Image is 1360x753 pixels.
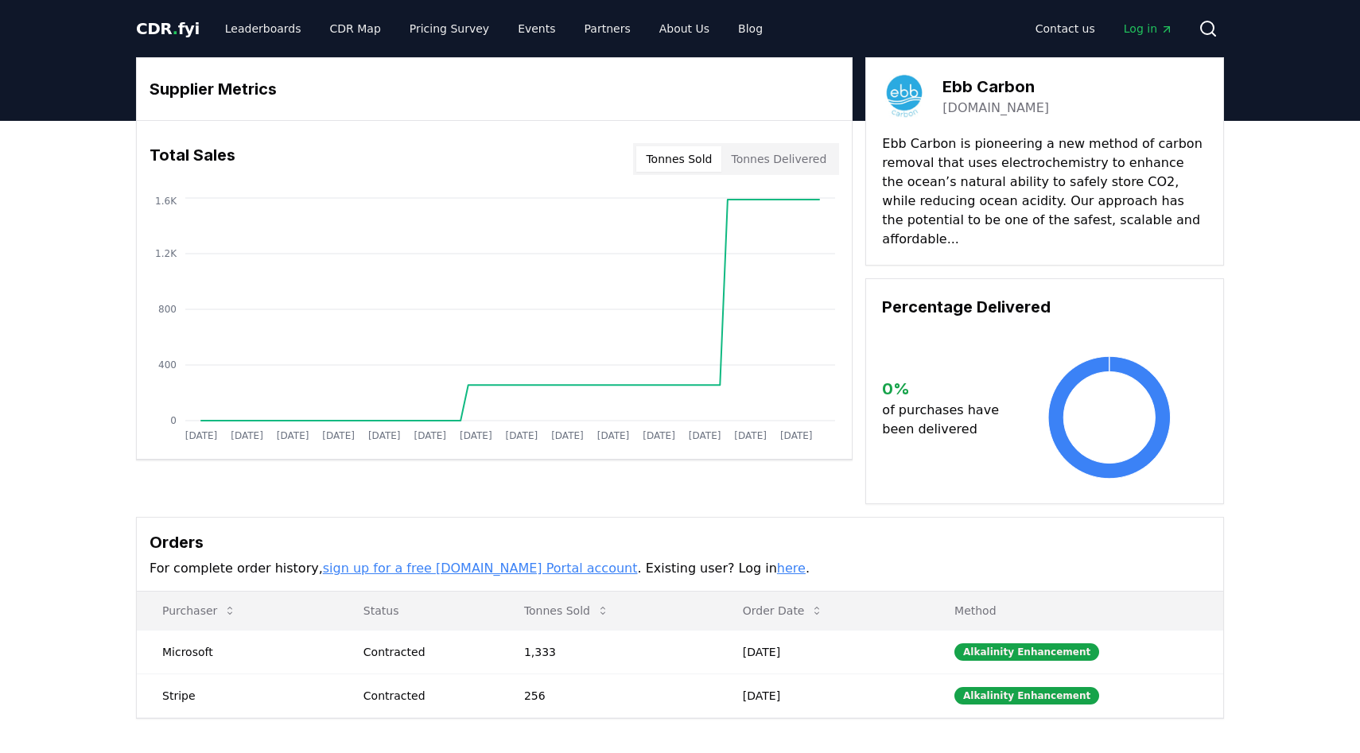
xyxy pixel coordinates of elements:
p: Method [942,603,1210,619]
nav: Main [1023,14,1186,43]
tspan: 400 [158,359,177,371]
td: [DATE] [717,673,929,717]
p: of purchases have been delivered [882,401,1012,439]
tspan: [DATE] [460,430,492,441]
div: Alkalinity Enhancement [954,687,1099,704]
tspan: [DATE] [689,430,721,441]
td: Stripe [137,673,338,717]
a: Partners [572,14,643,43]
img: Ebb Carbon-logo [882,74,927,118]
button: Tonnes Sold [511,595,622,627]
td: Microsoft [137,630,338,673]
p: Ebb Carbon is pioneering a new method of carbon removal that uses electrochemistry to enhance the... [882,134,1207,249]
td: [DATE] [717,630,929,673]
tspan: [DATE] [734,430,767,441]
tspan: 1.2K [155,248,177,259]
h3: Supplier Metrics [150,77,839,101]
tspan: [DATE] [506,430,538,441]
tspan: [DATE] [185,430,218,441]
h3: 0 % [882,377,1012,401]
a: Contact us [1023,14,1108,43]
tspan: [DATE] [597,430,630,441]
a: Log in [1111,14,1186,43]
td: 1,333 [499,630,717,673]
td: 256 [499,673,717,717]
button: Tonnes Delivered [721,146,836,172]
a: sign up for a free [DOMAIN_NAME] Portal account [323,561,638,576]
span: CDR fyi [136,19,200,38]
p: For complete order history, . Existing user? Log in . [150,559,1210,578]
div: Contracted [363,644,486,660]
a: About Us [647,14,722,43]
button: Order Date [730,595,837,627]
span: . [173,19,178,38]
a: Leaderboards [212,14,314,43]
a: here [777,561,806,576]
h3: Total Sales [150,143,235,175]
tspan: [DATE] [277,430,309,441]
button: Tonnes Sold [636,146,721,172]
tspan: [DATE] [322,430,355,441]
a: CDR.fyi [136,17,200,40]
a: Blog [725,14,775,43]
tspan: [DATE] [414,430,446,441]
a: Events [505,14,568,43]
tspan: [DATE] [643,430,675,441]
nav: Main [212,14,775,43]
h3: Ebb Carbon [942,75,1049,99]
div: Contracted [363,688,486,704]
tspan: 800 [158,304,177,315]
button: Purchaser [150,595,249,627]
tspan: [DATE] [231,430,263,441]
tspan: [DATE] [780,430,813,441]
h3: Percentage Delivered [882,295,1207,319]
a: Pricing Survey [397,14,502,43]
tspan: [DATE] [368,430,401,441]
div: Alkalinity Enhancement [954,643,1099,661]
tspan: [DATE] [551,430,584,441]
p: Status [351,603,486,619]
tspan: 1.6K [155,196,177,207]
tspan: 0 [170,415,177,426]
h3: Orders [150,530,1210,554]
span: Log in [1124,21,1173,37]
a: CDR Map [317,14,394,43]
a: [DOMAIN_NAME] [942,99,1049,118]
